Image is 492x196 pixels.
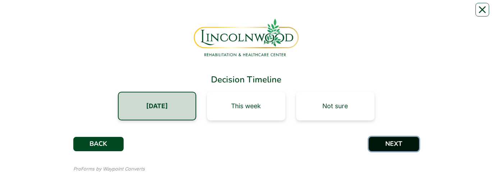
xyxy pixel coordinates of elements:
div: Decision Timeline [73,73,419,86]
div: [DATE] [146,103,168,109]
button: BACK [73,137,124,151]
img: 7b909790-4e58-44cf-b3ff-a7d031753d62.png [192,19,300,57]
div: This week [231,103,261,109]
div: ProForms by Waypoint Converts [73,166,145,173]
button: NEXT [369,137,419,151]
div: Not sure [322,103,348,109]
button: Close [475,3,489,16]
